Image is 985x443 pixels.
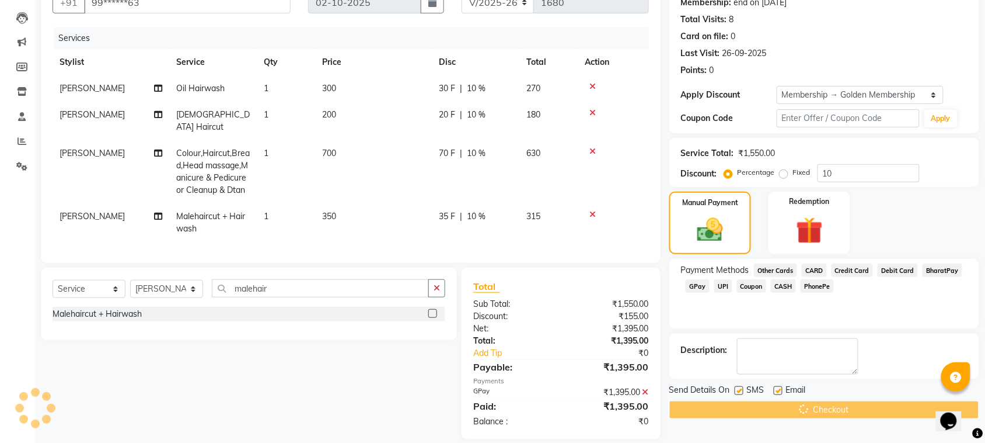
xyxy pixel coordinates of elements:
[473,281,500,293] span: Total
[464,416,561,428] div: Balance :
[731,30,736,43] div: 0
[924,110,958,127] button: Apply
[681,13,727,26] div: Total Visits:
[747,384,764,399] span: SMS
[439,210,455,223] span: 35 F
[681,112,777,124] div: Coupon Code
[169,49,257,75] th: Service
[460,147,462,160] span: |
[212,279,429,297] input: Search or Scan
[519,49,578,75] th: Total
[681,344,728,357] div: Description:
[432,49,519,75] th: Disc
[578,49,649,75] th: Action
[315,49,432,75] th: Price
[322,83,336,94] span: 300
[681,30,729,43] div: Card on file:
[561,335,658,347] div: ₹1,395.00
[722,47,767,60] div: 26-09-2025
[771,279,796,293] span: CASH
[777,109,920,127] input: Enter Offer / Coupon Code
[467,147,485,160] span: 10 %
[790,196,830,207] label: Redemption
[561,386,658,399] div: ₹1,395.00
[322,109,336,120] span: 200
[460,82,462,95] span: |
[264,211,268,221] span: 1
[464,298,561,310] div: Sub Total:
[54,27,658,49] div: Services
[689,215,731,245] img: _cash.svg
[60,211,125,221] span: [PERSON_NAME]
[60,148,125,158] span: [PERSON_NAME]
[669,384,730,399] span: Send Details On
[176,83,225,94] span: Oil Hairwash
[561,399,658,413] div: ₹1,395.00
[801,279,834,293] span: PhonePe
[439,109,455,121] span: 20 F
[473,376,649,386] div: Payments
[802,264,827,277] span: CARD
[467,109,485,121] span: 10 %
[464,335,561,347] div: Total:
[714,279,732,293] span: UPI
[737,279,767,293] span: Coupon
[788,214,832,247] img: _gift.svg
[561,416,658,428] div: ₹0
[561,298,658,310] div: ₹1,550.00
[729,13,734,26] div: 8
[464,310,561,323] div: Discount:
[53,308,142,320] div: Malehaircut + Hairwash
[786,384,806,399] span: Email
[464,323,561,335] div: Net:
[754,264,797,277] span: Other Cards
[464,347,577,359] a: Add Tip
[936,396,973,431] iframe: chat widget
[710,64,714,77] div: 0
[467,210,485,223] span: 10 %
[793,167,811,178] label: Fixed
[439,82,455,95] span: 30 F
[176,109,250,132] span: [DEMOGRAPHIC_DATA] Haircut
[60,109,125,120] span: [PERSON_NAME]
[878,264,918,277] span: Debit Card
[322,211,336,221] span: 350
[526,109,540,120] span: 180
[257,49,315,75] th: Qty
[60,83,125,94] span: [PERSON_NAME]
[467,82,485,95] span: 10 %
[264,83,268,94] span: 1
[738,167,775,178] label: Percentage
[264,148,268,158] span: 1
[460,109,462,121] span: |
[176,211,245,234] span: Malehaircut + Hairwash
[464,399,561,413] div: Paid:
[681,89,777,101] div: Apply Discount
[526,83,540,94] span: 270
[561,310,658,323] div: ₹155.00
[561,323,658,335] div: ₹1,395.00
[526,211,540,221] span: 315
[682,198,738,208] label: Manual Payment
[464,360,561,374] div: Payable:
[322,148,336,158] span: 700
[832,264,874,277] span: Credit Card
[681,47,720,60] div: Last Visit:
[923,264,962,277] span: BharatPay
[739,147,776,160] div: ₹1,550.00
[681,64,707,77] div: Points:
[561,360,658,374] div: ₹1,395.00
[176,148,250,195] span: Colour,Haircut,Bread,Head massage,Manicure & Pedicure or Cleanup & Dtan
[686,279,710,293] span: GPay
[681,264,749,276] span: Payment Methods
[681,168,717,180] div: Discount:
[464,386,561,399] div: GPay
[526,148,540,158] span: 630
[681,147,734,160] div: Service Total:
[264,109,268,120] span: 1
[460,210,462,223] span: |
[439,147,455,160] span: 70 F
[53,49,169,75] th: Stylist
[577,347,658,359] div: ₹0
